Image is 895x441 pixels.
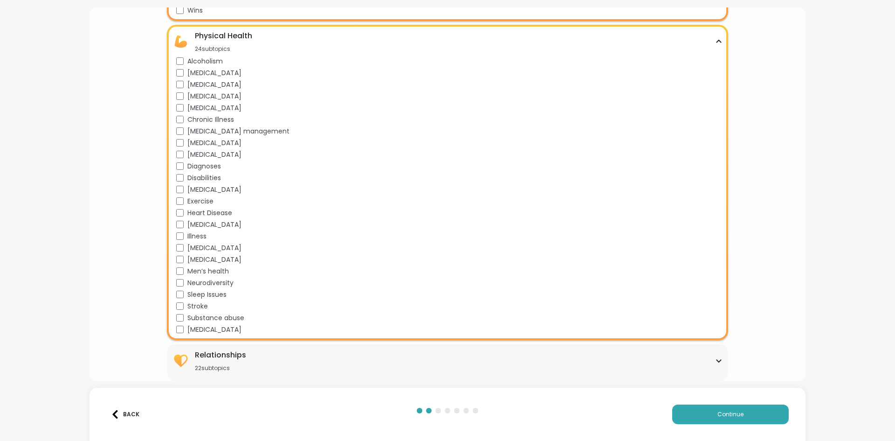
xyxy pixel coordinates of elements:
button: Back [106,405,144,424]
button: Continue [672,405,789,424]
span: [MEDICAL_DATA] [187,150,241,160]
span: [MEDICAL_DATA] [187,220,241,230]
span: Exercise [187,196,213,206]
div: Physical Health [195,30,252,42]
span: Alcoholism [187,56,223,66]
span: [MEDICAL_DATA] [187,325,241,335]
span: [MEDICAL_DATA] [187,185,241,195]
span: [MEDICAL_DATA] management [187,126,289,136]
span: Sleep Issues [187,290,227,300]
span: Wins [187,6,203,15]
div: 22 subtopics [195,364,246,372]
span: [MEDICAL_DATA] [187,103,241,113]
div: Relationships [195,350,246,361]
span: Heart Disease [187,208,232,218]
span: Neurodiversity [187,278,234,288]
span: [MEDICAL_DATA] [187,68,241,78]
span: Men’s health [187,266,229,276]
span: Disabilities [187,173,221,183]
div: Back [111,410,139,419]
span: [MEDICAL_DATA] [187,80,241,90]
span: Diagnoses [187,161,221,171]
span: [MEDICAL_DATA] [187,255,241,265]
div: 24 subtopics [195,45,252,53]
span: [MEDICAL_DATA] [187,243,241,253]
span: [MEDICAL_DATA] [187,91,241,101]
span: Stroke [187,301,208,311]
span: Illness [187,231,207,241]
span: Chronic Illness [187,115,234,125]
span: Continue [717,410,744,419]
span: [MEDICAL_DATA] [187,138,241,148]
span: Substance abuse [187,313,244,323]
